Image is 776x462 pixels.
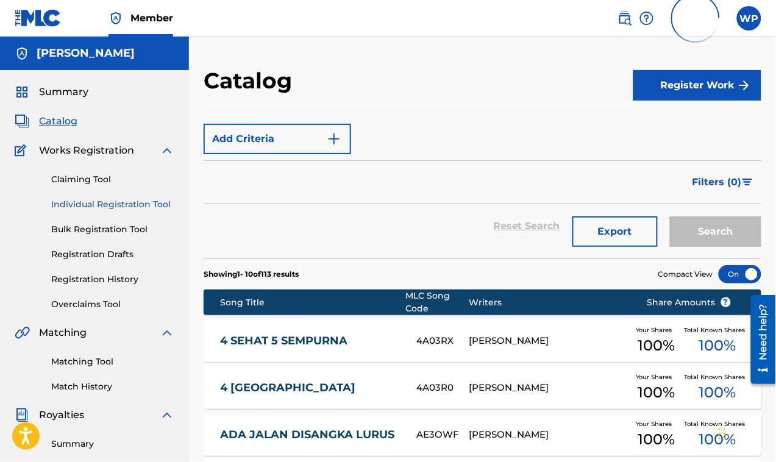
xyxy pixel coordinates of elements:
img: Works Registration [15,143,30,158]
a: Overclaims Tool [51,298,174,311]
a: Matching Tool [51,355,174,368]
img: expand [160,325,174,340]
div: MLC Song Code [406,290,469,315]
div: 4A03R0 [416,381,469,395]
span: Total Known Shares [685,372,750,382]
a: SummarySummary [15,85,88,99]
button: Add Criteria [204,124,351,154]
a: Summary [51,438,174,450]
a: Individual Registration Tool [51,198,174,211]
img: Top Rightsholder [109,11,123,26]
span: Matching [39,325,87,340]
img: Royalties [15,408,29,422]
div: [PERSON_NAME] [469,381,628,395]
img: Summary [15,85,29,99]
div: User Menu [737,6,761,30]
div: Seret [719,416,726,452]
img: Accounts [15,46,29,61]
span: 100 % [699,428,736,450]
a: CatalogCatalog [15,114,77,129]
img: Catalog [15,114,29,129]
a: Match History [51,380,174,393]
form: Search Form [204,118,761,258]
img: filter [742,179,753,186]
img: expand [160,143,174,158]
span: ? [721,297,731,307]
span: Member [130,11,173,25]
span: 100 % [638,428,675,450]
span: Your Shares [636,419,677,428]
a: Bulk Registration Tool [51,223,174,236]
span: Works Registration [39,143,134,158]
a: Claiming Tool [51,173,174,186]
button: Filters (0) [685,167,761,197]
span: 100 % [638,382,675,403]
a: 4 SEHAT 5 SEMPURNA [220,334,400,348]
button: Export [572,216,658,247]
img: 9d2ae6d4665cec9f34b9.svg [327,132,341,146]
span: Summary [39,85,88,99]
span: Total Known Shares [685,419,750,428]
a: Public Search [618,6,632,30]
div: Writers [469,296,628,309]
div: 4A03RX [416,334,469,348]
div: AE3OWF [416,428,469,442]
span: Catalog [39,114,77,129]
div: [PERSON_NAME] [469,334,628,348]
img: MLC Logo [15,9,62,27]
div: Help [639,6,654,30]
iframe: Chat Widget [715,403,776,462]
span: Your Shares [636,325,677,335]
p: Showing 1 - 10 of 113 results [204,269,299,280]
a: Registration History [51,273,174,286]
span: Filters ( 0 ) [692,175,742,190]
button: Register Work [633,70,761,101]
a: Registration Drafts [51,248,174,261]
a: ADA JALAN DISANGKA LURUS [220,428,400,442]
iframe: Resource Center [742,291,776,389]
span: Share Amounts [647,296,732,309]
span: Royalties [39,408,84,422]
span: 100 % [638,335,675,357]
img: expand [160,408,174,422]
img: search [618,11,632,26]
div: Widget Obrolan [715,403,776,462]
a: 4 [GEOGRAPHIC_DATA] [220,381,400,395]
img: Matching [15,325,30,340]
img: help [639,11,654,26]
span: Total Known Shares [685,325,750,335]
span: Compact View [658,269,713,280]
h5: WALTER PADOMA [37,46,135,60]
span: 100 % [699,335,736,357]
img: f7272a7cc735f4ea7f67.svg [737,78,752,93]
span: 100 % [699,382,736,403]
div: Song Title [220,296,405,309]
span: Your Shares [636,372,677,382]
div: [PERSON_NAME] [469,428,628,442]
h2: Catalog [204,67,298,94]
